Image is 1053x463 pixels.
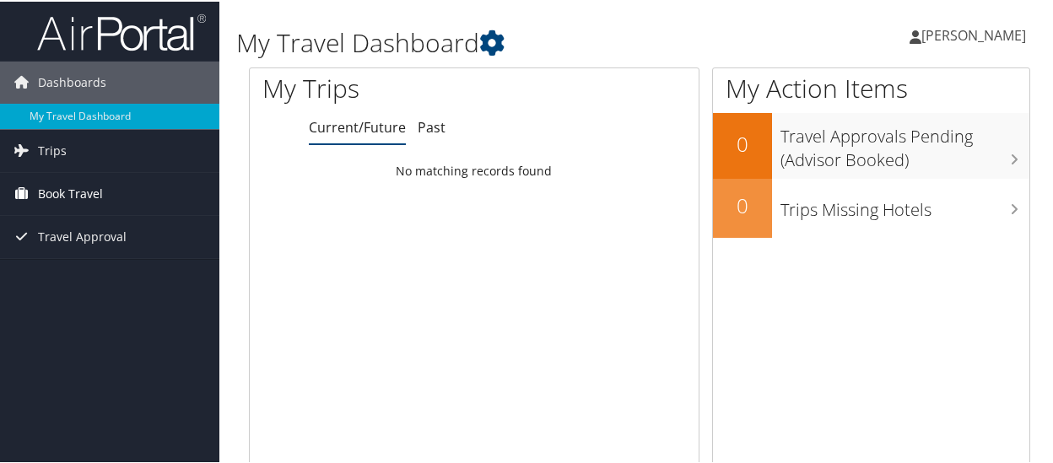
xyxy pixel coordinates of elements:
[37,11,206,51] img: airportal-logo.png
[713,177,1029,236] a: 0Trips Missing Hotels
[780,188,1029,220] h3: Trips Missing Hotels
[713,128,772,157] h2: 0
[38,171,103,213] span: Book Travel
[236,24,774,59] h1: My Travel Dashboard
[262,69,499,105] h1: My Trips
[38,128,67,170] span: Trips
[309,116,406,135] a: Current/Future
[250,154,699,185] td: No matching records found
[38,214,127,256] span: Travel Approval
[713,69,1029,105] h1: My Action Items
[38,60,106,102] span: Dashboards
[780,115,1029,170] h3: Travel Approvals Pending (Advisor Booked)
[910,8,1043,59] a: [PERSON_NAME]
[418,116,445,135] a: Past
[713,111,1029,176] a: 0Travel Approvals Pending (Advisor Booked)
[713,190,772,218] h2: 0
[921,24,1026,43] span: [PERSON_NAME]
